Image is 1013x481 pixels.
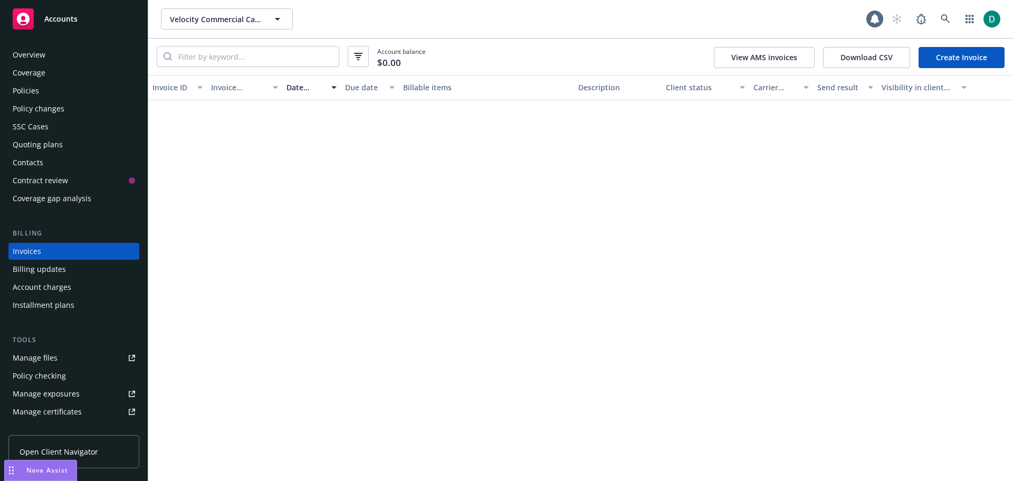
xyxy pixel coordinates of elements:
[13,403,82,420] div: Manage certificates
[161,8,293,30] button: Velocity Commercial Capital
[886,8,907,30] a: Start snowing
[8,385,139,402] a: Manage exposures
[13,385,80,402] div: Manage exposures
[341,75,399,100] button: Due date
[753,82,798,93] div: Carrier status
[5,460,18,480] div: Drag to move
[4,460,77,481] button: Nova Assist
[13,279,71,296] div: Account charges
[13,367,66,384] div: Policy checking
[44,15,78,23] span: Accounts
[8,421,139,438] a: Manage claims
[164,52,172,61] svg: Search
[8,190,139,207] a: Coverage gap analysis
[8,403,139,420] a: Manage certificates
[13,190,91,207] div: Coverage gap analysis
[8,136,139,153] a: Quoting plans
[211,82,267,93] div: Invoice amount
[345,82,384,93] div: Due date
[911,8,932,30] a: Report a Bug
[983,11,1000,27] img: photo
[714,47,815,68] button: View AMS invoices
[8,100,139,117] a: Policy changes
[13,261,66,278] div: Billing updates
[207,75,283,100] button: Invoice amount
[662,75,749,100] button: Client status
[919,47,1005,68] a: Create Invoice
[8,243,139,260] a: Invoices
[8,82,139,99] a: Policies
[8,228,139,239] div: Billing
[13,136,63,153] div: Quoting plans
[172,46,339,67] input: Filter by keyword...
[935,8,956,30] a: Search
[20,446,98,457] span: Open Client Navigator
[13,100,64,117] div: Policy changes
[8,46,139,63] a: Overview
[882,82,955,93] div: Visibility in client dash
[8,279,139,296] a: Account charges
[813,75,877,100] button: Send result
[282,75,341,100] button: Date issued
[666,82,733,93] div: Client status
[13,172,68,189] div: Contract review
[377,56,401,70] span: $0.00
[13,350,58,366] div: Manage files
[8,350,139,366] a: Manage files
[13,297,74,314] div: Installment plans
[170,14,261,25] span: Velocity Commercial Capital
[26,466,68,475] span: Nova Assist
[8,297,139,314] a: Installment plans
[13,118,49,135] div: SSC Cases
[8,367,139,384] a: Policy checking
[13,82,39,99] div: Policies
[399,75,574,100] button: Billable items
[823,47,910,68] button: Download CSV
[8,172,139,189] a: Contract review
[13,154,43,171] div: Contacts
[13,46,45,63] div: Overview
[574,75,662,100] button: Description
[817,82,862,93] div: Send result
[8,335,139,345] div: Tools
[13,421,66,438] div: Manage claims
[13,243,41,260] div: Invoices
[8,64,139,81] a: Coverage
[749,75,814,100] button: Carrier status
[8,154,139,171] a: Contacts
[286,82,325,93] div: Date issued
[377,47,426,67] span: Account balance
[8,118,139,135] a: SSC Cases
[13,64,45,81] div: Coverage
[8,4,139,34] a: Accounts
[578,82,657,93] div: Description
[877,75,971,100] button: Visibility in client dash
[148,75,207,100] button: Invoice ID
[959,8,980,30] a: Switch app
[152,82,191,93] div: Invoice ID
[8,261,139,278] a: Billing updates
[403,82,570,93] div: Billable items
